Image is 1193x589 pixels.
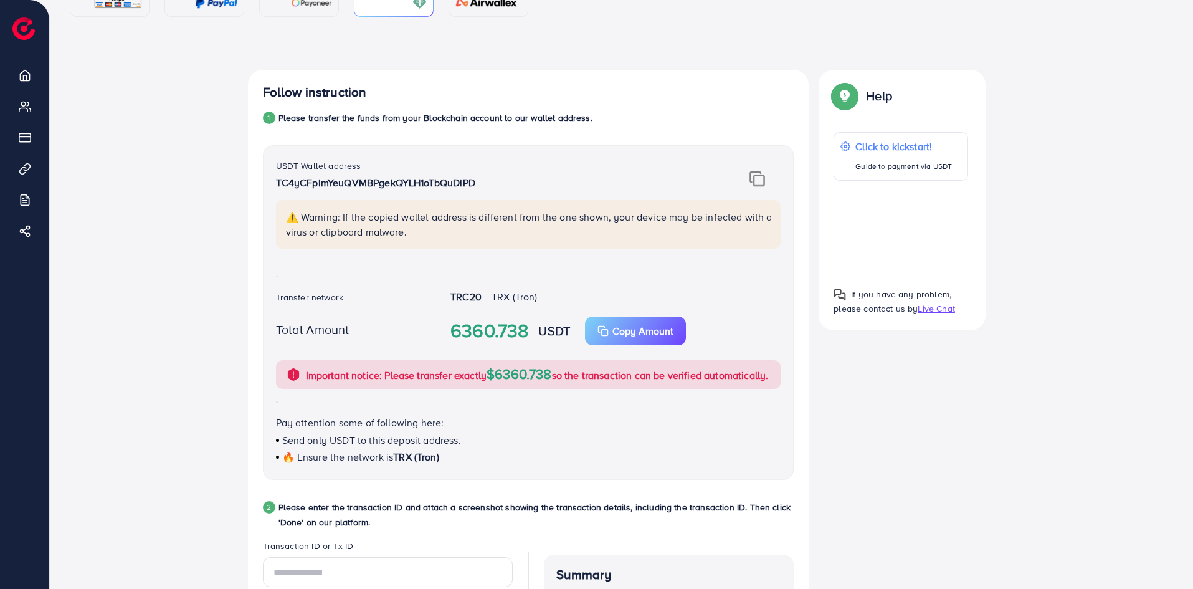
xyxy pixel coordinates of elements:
p: Guide to payment via USDT [855,159,952,174]
legend: Transaction ID or Tx ID [263,540,513,557]
p: Important notice: Please transfer exactly so the transaction can be verified automatically. [306,366,769,383]
div: 2 [263,501,275,514]
p: Click to kickstart! [855,139,952,154]
span: TRX (Tron) [492,290,538,304]
p: Please transfer the funds from your Blockchain account to our wallet address. [278,110,592,125]
p: ⚠️ Warning: If the copied wallet address is different from the one shown, your device may be infe... [286,209,773,239]
img: img [749,171,765,187]
p: Copy Amount [612,323,673,338]
img: Popup guide [834,85,856,107]
div: 1 [263,112,275,124]
strong: USDT [538,322,570,340]
p: Please enter the transaction ID and attach a screenshot showing the transaction details, includin... [278,500,794,530]
strong: 6360.738 [450,317,528,345]
p: TC4yCFpimYeuQVMBPgekQYLH1oTbQuDiPD [276,175,693,190]
p: Send only USDT to this deposit address. [276,433,781,448]
p: Help [866,89,892,103]
span: $6360.738 [487,364,551,383]
h4: Follow instruction [263,85,367,100]
span: TRX (Tron) [393,450,439,464]
span: Live Chat [918,302,954,315]
span: If you have any problem, please contact us by [834,288,951,315]
label: Total Amount [276,320,349,338]
img: logo [12,17,35,40]
button: Copy Amount [585,317,686,345]
span: 🔥 Ensure the network is [282,450,394,464]
label: USDT Wallet address [276,160,361,172]
img: alert [286,367,301,382]
h4: Summary [556,567,781,583]
p: Pay attention some of following here: [276,415,781,430]
iframe: Chat [1140,533,1184,580]
label: Transfer network [276,291,344,304]
strong: TRC20 [450,290,482,304]
img: Popup guide [834,289,846,301]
